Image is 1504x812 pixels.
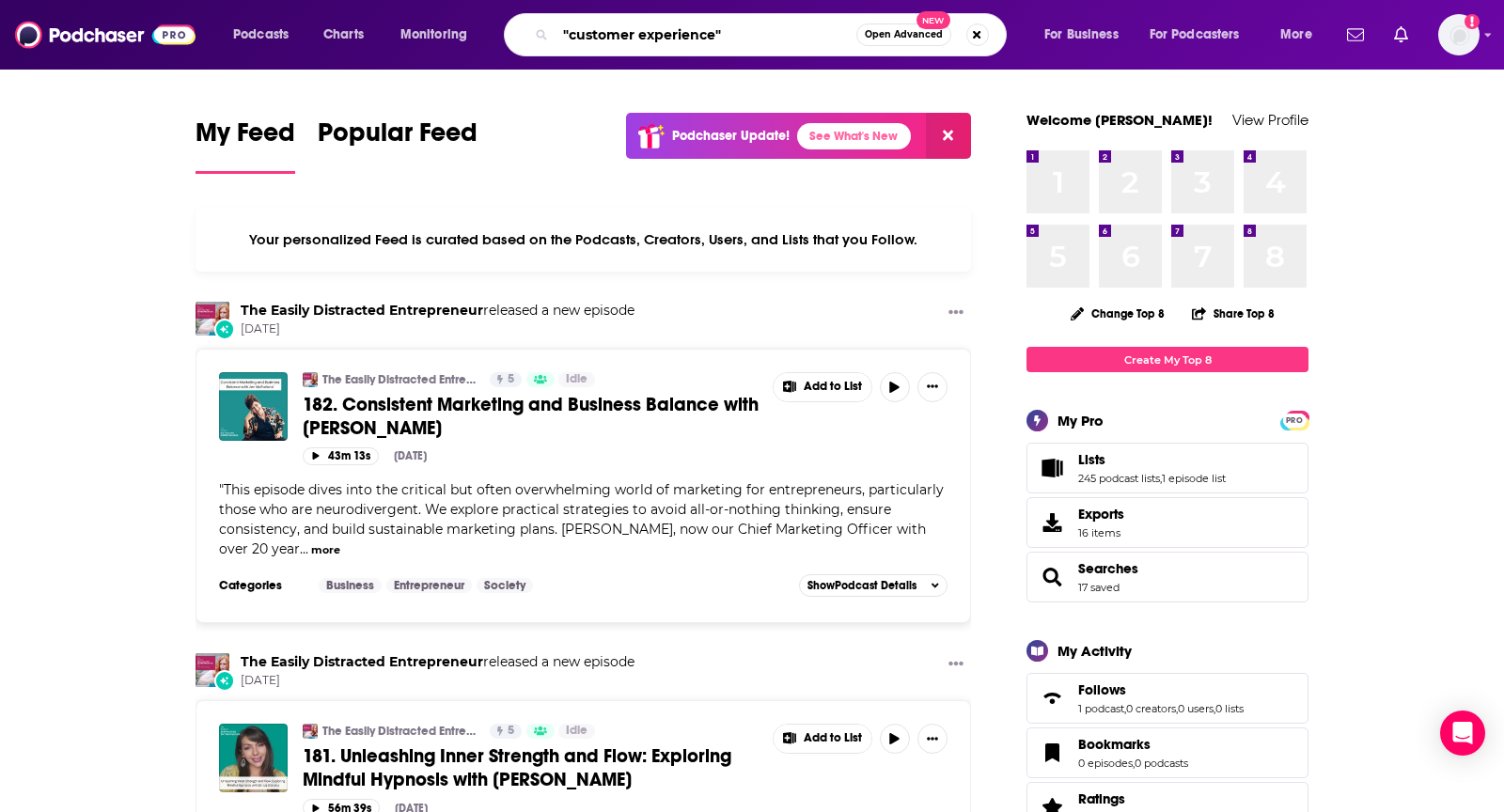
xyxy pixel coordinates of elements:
[672,128,790,144] p: Podchaser Update!
[241,673,634,689] span: [DATE]
[917,372,948,402] button: Show More Button
[303,447,379,465] button: 43m 13s
[318,117,478,160] span: Popular Feed
[1026,673,1308,724] span: Follows
[300,540,308,557] span: ...
[1026,727,1308,778] span: Bookmarks
[1150,22,1240,48] span: For Podcasters
[1078,702,1124,715] a: 1 podcast
[303,372,318,387] img: The Easily Distracted Entrepreneur
[1031,20,1142,50] button: open menu
[1160,472,1162,485] span: ,
[303,744,760,791] a: 181. Unleashing Inner Strength and Flow: Exploring Mindful Hypnosis with [PERSON_NAME]
[311,542,340,558] button: more
[1026,552,1308,602] span: Searches
[916,11,950,29] span: New
[1026,347,1308,372] a: Create My Top 8
[1078,560,1138,577] a: Searches
[1124,702,1126,715] span: ,
[917,724,948,754] button: Show More Button
[1078,451,1105,468] span: Lists
[219,724,288,792] img: 181. Unleashing Inner Strength and Flow: Exploring Mindful Hypnosis with Dr. Liz Slonena
[196,653,229,687] img: The Easily Distracted Entrepreneur
[1033,740,1071,766] a: Bookmarks
[400,22,467,48] span: Monitoring
[1178,702,1214,715] a: 0 users
[303,393,760,440] a: 182. Consistent Marketing and Business Balance with [PERSON_NAME]
[856,23,951,46] button: Open AdvancedNew
[303,744,731,791] span: 181. Unleashing Inner Strength and Flow: Exploring Mindful Hypnosis with [PERSON_NAME]
[1078,681,1244,698] a: Follows
[219,481,944,557] span: "
[1283,413,1306,427] a: PRO
[865,30,943,39] span: Open Advanced
[386,578,472,593] a: Entrepreneur
[522,13,1025,56] div: Search podcasts, credits, & more...
[303,393,759,440] span: 182. Consistent Marketing and Business Balance with [PERSON_NAME]
[323,22,364,48] span: Charts
[508,722,514,741] span: 5
[196,117,295,174] a: My Feed
[1078,790,1125,807] span: Ratings
[196,208,971,272] div: Your personalized Feed is curated based on the Podcasts, Creators, Users, and Lists that you Follow.
[490,372,522,387] a: 5
[774,373,871,401] button: Show More Button
[804,380,862,394] span: Add to List
[214,670,235,691] div: New Episode
[1078,506,1124,523] span: Exports
[241,302,634,320] h3: released a new episode
[1438,14,1480,55] img: User Profile
[804,731,862,745] span: Add to List
[1176,702,1178,715] span: ,
[319,578,382,593] a: Business
[196,302,229,336] img: The Easily Distracted Entrepreneur
[1280,22,1312,48] span: More
[477,578,533,593] a: Society
[1440,710,1485,756] div: Open Intercom Messenger
[1026,111,1213,129] a: Welcome [PERSON_NAME]!
[214,319,235,339] div: New Episode
[1078,736,1151,753] span: Bookmarks
[311,20,375,50] a: Charts
[1033,509,1071,536] span: Exports
[1078,526,1124,539] span: 16 items
[1162,472,1226,485] a: 1 episode list
[241,653,483,670] a: The Easily Distracted Entrepreneur
[1438,14,1480,55] span: Logged in as TeemsPR
[1044,22,1119,48] span: For Business
[1033,564,1071,590] a: Searches
[566,722,587,741] span: Idle
[1078,790,1188,807] a: Ratings
[1078,472,1160,485] a: 245 podcast lists
[556,20,856,50] input: Search podcasts, credits, & more...
[394,449,427,462] div: [DATE]
[1267,20,1336,50] button: open menu
[799,574,948,597] button: ShowPodcast Details
[797,123,911,149] a: See What's New
[219,372,288,441] a: 182. Consistent Marketing and Business Balance with Jen McFarland
[1059,302,1176,325] button: Change Top 8
[196,117,295,160] span: My Feed
[1078,757,1133,770] a: 0 episodes
[558,724,595,739] a: Idle
[1078,681,1126,698] span: Follows
[941,302,971,325] button: Show More Button
[774,725,871,753] button: Show More Button
[807,579,916,592] span: Show Podcast Details
[1033,685,1071,711] a: Follows
[1126,702,1176,715] a: 0 creators
[1283,414,1306,428] span: PRO
[1078,736,1188,753] a: Bookmarks
[318,117,478,174] a: Popular Feed
[566,370,587,389] span: Idle
[1026,443,1308,493] span: Lists
[1339,19,1371,51] a: Show notifications dropdown
[15,17,196,53] img: Podchaser - Follow, Share and Rate Podcasts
